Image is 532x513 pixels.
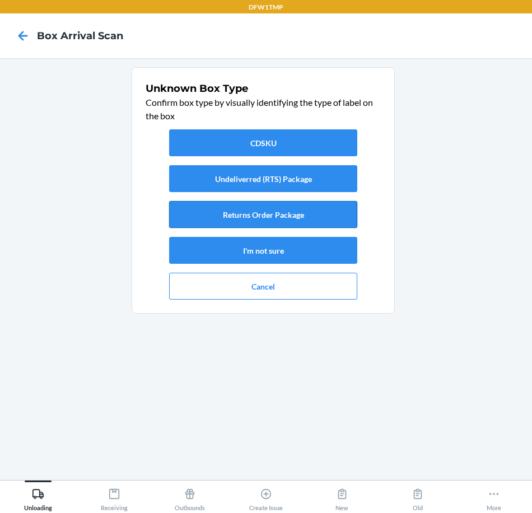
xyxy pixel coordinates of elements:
button: More [456,481,532,511]
div: Receiving [101,483,128,511]
div: Create Issue [249,483,283,511]
button: New [304,481,380,511]
h4: Box Arrival Scan [37,29,123,43]
button: Outbounds [152,481,228,511]
button: I'm not sure [169,237,357,264]
div: Unloading [24,483,52,511]
button: CDSKU [169,129,357,156]
p: DFW1TMP [249,2,283,12]
div: New [335,483,348,511]
button: Returns Order Package [169,201,357,228]
button: Undeliverred (RTS) Package [169,165,357,192]
div: Old [412,483,424,511]
h1: Unknown Box Type [146,81,381,96]
p: Confirm box type by visually identifying the type of label on the box [146,96,381,123]
button: Cancel [169,273,357,300]
button: Receiving [76,481,152,511]
button: Create Issue [228,481,304,511]
div: Outbounds [175,483,205,511]
button: Old [380,481,456,511]
div: More [487,483,501,511]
